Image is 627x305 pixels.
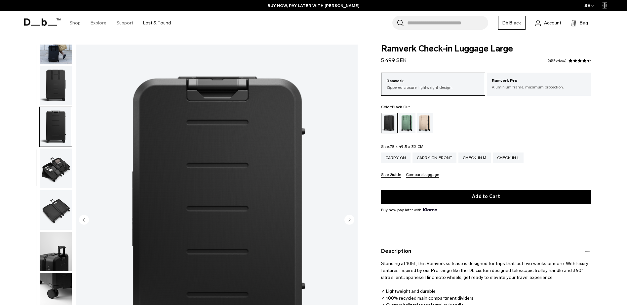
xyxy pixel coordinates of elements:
button: Bag [571,19,588,27]
button: Ramverk Check-in Luggage Large Black Out [39,107,72,147]
button: Ramverk Check-in Luggage Large Black Out [39,190,72,230]
p: Ramverk [386,78,480,85]
a: Green Ray [399,113,415,133]
p: Zippered closure, lightweight design. [386,85,480,90]
span: 78 x 49.5 x 32 CM [390,144,423,149]
button: Add to Cart [381,190,591,204]
span: Account [544,19,561,26]
a: Explore [91,11,106,35]
a: Lost & Found [143,11,171,35]
button: Ramverk Check-in Luggage Large Black Out [39,231,72,272]
img: Ramverk Check-in Luggage Large Black Out [40,149,72,188]
a: Ramverk Pro Aluminium frame, maximum protection. [487,73,591,95]
span: Bag [580,19,588,26]
a: Db Black [498,16,526,30]
button: Compare Luggage [406,173,439,178]
a: 45 reviews [548,59,567,62]
img: {"height" => 20, "alt" => "Klarna"} [423,208,437,211]
img: Ramverk Check-in Luggage Large Black Out [40,190,72,230]
span: Black Out [392,105,410,109]
a: Check-in L [493,152,524,163]
p: Aluminium frame, maximum protection. [492,84,586,90]
button: Ramverk Check-in Luggage Large Black Out [39,148,72,188]
p: Ramverk Pro [492,78,586,84]
a: Shop [69,11,81,35]
a: Carry-on Front [412,152,457,163]
legend: Color: [381,105,410,109]
span: Buy now pay later with [381,207,437,213]
span: Ramverk Check-in Luggage Large [381,45,591,53]
a: Account [535,19,561,27]
a: Fogbow Beige [417,113,433,133]
span: 5 499 SEK [381,57,407,63]
nav: Main Navigation [64,11,176,35]
button: Size Guide [381,173,401,178]
button: Description [381,247,591,255]
a: BUY NOW, PAY LATER WITH [PERSON_NAME] [267,3,360,9]
button: Previous slide [79,215,89,226]
img: Ramverk Check-in Luggage Large Black Out [40,232,72,271]
button: Next slide [344,215,354,226]
img: Ramverk Check-in Luggage Large Black Out [40,66,72,105]
a: Support [116,11,133,35]
img: Ramverk Check-in Luggage Large Black Out [40,107,72,147]
a: Black Out [381,113,398,133]
button: Ramverk Check-in Luggage Large Black Out [39,65,72,106]
a: Check-in M [458,152,491,163]
a: Carry-on [381,152,411,163]
legend: Size: [381,145,424,149]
